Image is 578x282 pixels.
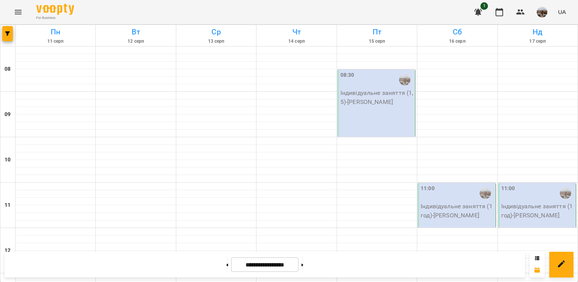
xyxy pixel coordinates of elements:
h6: 12 [5,246,11,255]
h6: Вт [97,26,174,38]
label: 08:30 [340,71,354,79]
p: Індивідуальне заняття (1,5) - [PERSON_NAME] [340,88,413,106]
img: Джулай Катерина Вадимівна [399,74,410,85]
h6: Пн [17,26,94,38]
h6: 11 серп [17,38,94,45]
img: 57bfcb2aa8e1c7074251310c502c63c0.JPG [537,7,547,17]
h6: 16 серп [418,38,496,45]
h6: Сб [418,26,496,38]
h6: 17 серп [499,38,576,45]
span: 1 [480,2,488,10]
h6: 13 серп [177,38,255,45]
h6: Ср [177,26,255,38]
img: Voopty Logo [36,4,74,15]
h6: Нд [499,26,576,38]
span: UA [558,8,566,16]
button: UA [555,5,569,19]
h6: Чт [258,26,335,38]
h6: 08 [5,65,11,73]
label: 11:00 [421,184,435,193]
p: Індивідуальне заняття (1 год) - [PERSON_NAME] [501,202,574,220]
p: Індивідуальне заняття (1 год) - [PERSON_NAME] [421,202,494,220]
h6: Пт [338,26,416,38]
h6: 09 [5,110,11,119]
h6: 15 серп [338,38,416,45]
span: For Business [36,15,74,20]
h6: 11 [5,201,11,209]
img: Джулай Катерина Вадимівна [560,187,571,199]
label: 11:00 [501,184,515,193]
button: Menu [9,3,27,21]
h6: 10 [5,156,11,164]
h6: 12 серп [97,38,174,45]
h6: 14 серп [258,38,335,45]
img: Джулай Катерина Вадимівна [480,187,491,199]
